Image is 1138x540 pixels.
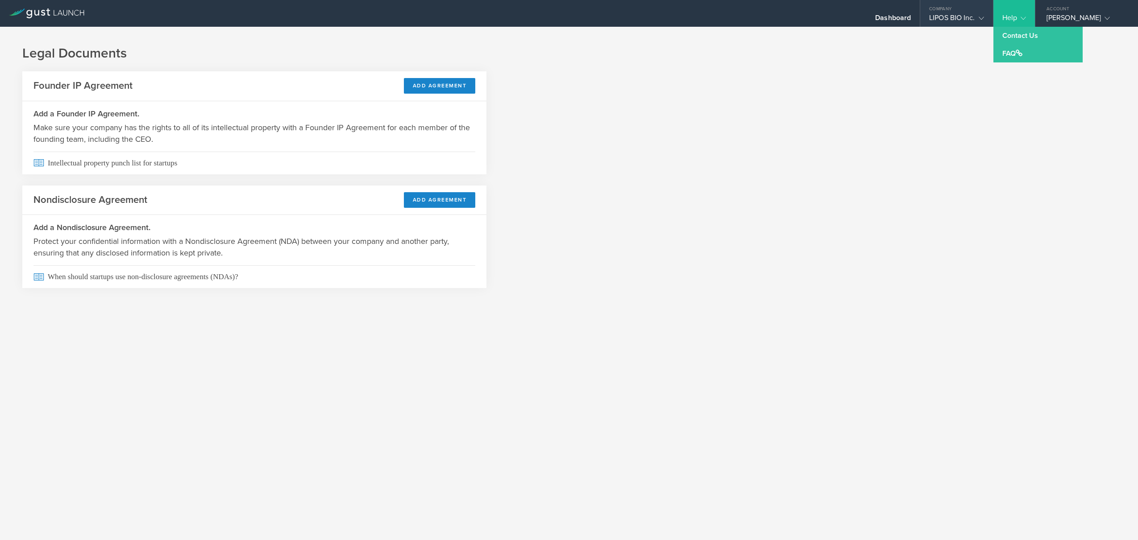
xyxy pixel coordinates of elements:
[33,108,475,120] h3: Add a Founder IP Agreement.
[404,78,476,94] button: Add Agreement
[1047,13,1122,27] div: [PERSON_NAME]
[22,152,486,174] a: Intellectual property punch list for startups
[33,122,475,145] p: Make sure your company has the rights to all of its intellectual property with a Founder IP Agree...
[22,265,486,288] a: When should startups use non-disclosure agreements (NDAs)?
[1093,497,1138,540] iframe: Chat Widget
[404,192,476,208] button: Add Agreement
[33,235,475,259] p: Protect your confidential information with a Nondisclosure Agreement (NDA) between your company a...
[33,222,475,233] h3: Add a Nondisclosure Agreement.
[33,79,133,92] h2: Founder IP Agreement
[875,13,911,27] div: Dashboard
[33,194,147,206] h2: Nondisclosure Agreement
[929,13,984,27] div: LIPOS BIO Inc.
[33,265,475,288] span: When should startups use non-disclosure agreements (NDAs)?
[22,45,1116,62] h1: Legal Documents
[33,152,475,174] span: Intellectual property punch list for startups
[1002,13,1026,27] div: Help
